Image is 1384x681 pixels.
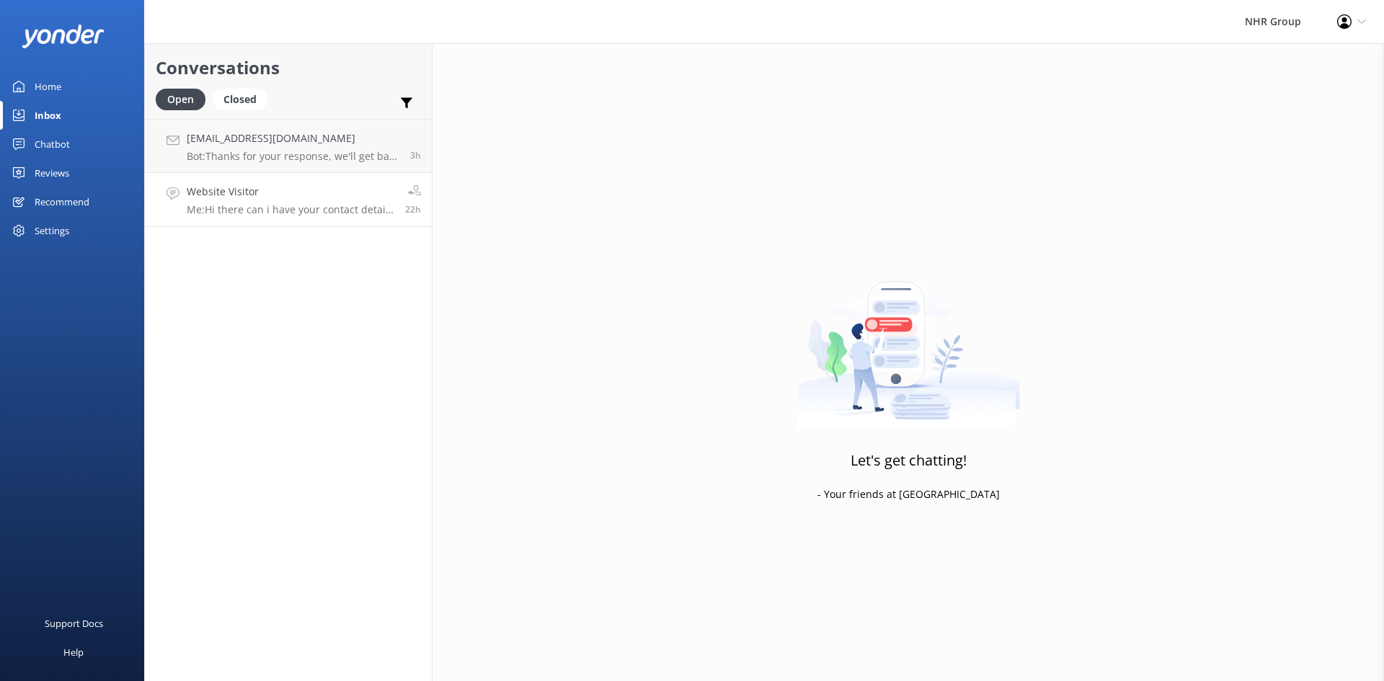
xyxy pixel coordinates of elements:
h2: Conversations [156,54,421,81]
div: Open [156,89,205,110]
p: - Your friends at [GEOGRAPHIC_DATA] [817,486,1000,502]
a: Website VisitorMe:Hi there can i have your contact details so we can explain you more22h [145,173,432,227]
p: Me: Hi there can i have your contact details so we can explain you more [187,203,394,216]
div: Reviews [35,159,69,187]
div: Chatbot [35,130,70,159]
a: Open [156,91,213,107]
h4: Website Visitor [187,184,394,200]
a: Closed [213,91,275,107]
div: Home [35,72,61,101]
div: Support Docs [45,609,103,638]
div: Recommend [35,187,89,216]
img: artwork of a man stealing a conversation from at giant smartphone [797,251,1020,431]
a: [EMAIL_ADDRESS][DOMAIN_NAME]Bot:Thanks for your response, we'll get back to you as soon as we can... [145,119,432,173]
div: Inbox [35,101,61,130]
div: Help [63,638,84,667]
div: Settings [35,216,69,245]
img: yonder-white-logo.png [22,25,105,48]
h4: [EMAIL_ADDRESS][DOMAIN_NAME] [187,130,399,146]
span: Sep 30 2025 03:55pm (UTC +13:00) Pacific/Auckland [405,203,421,215]
h3: Let's get chatting! [851,449,967,472]
p: Bot: Thanks for your response, we'll get back to you as soon as we can during opening hours. [187,150,399,163]
span: Oct 01 2025 10:21am (UTC +13:00) Pacific/Auckland [410,149,421,161]
div: Closed [213,89,267,110]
